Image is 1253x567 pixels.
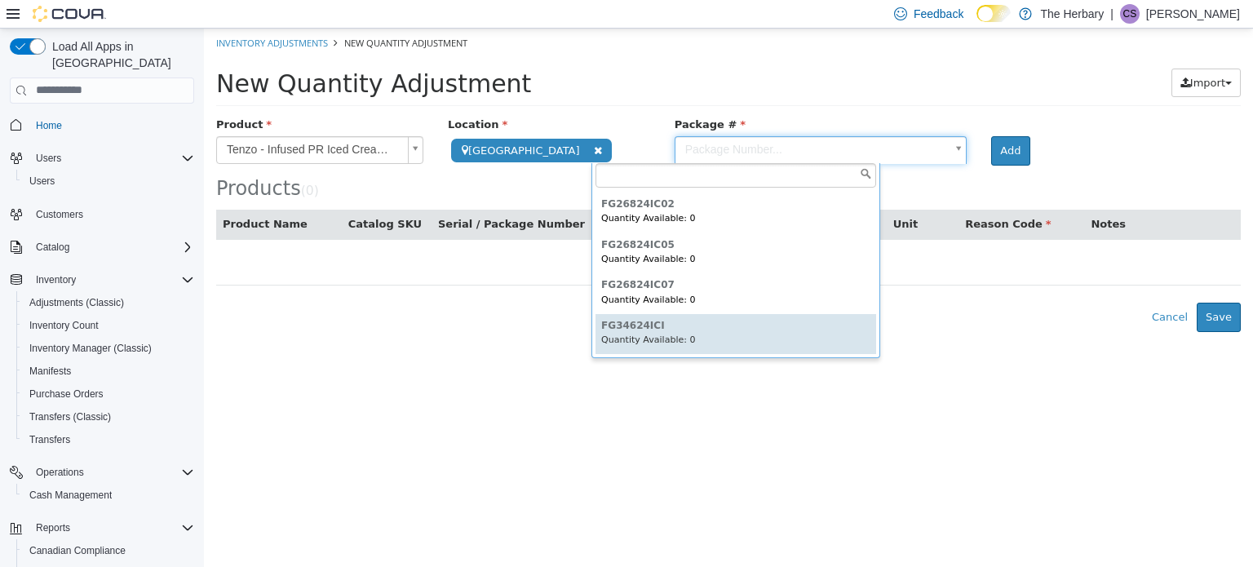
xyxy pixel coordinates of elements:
span: Home [29,115,194,135]
span: Feedback [914,6,963,22]
button: Inventory Manager (Classic) [16,337,201,360]
p: | [1110,4,1114,24]
button: Canadian Compliance [16,539,201,562]
button: Reports [29,518,77,538]
span: Transfers (Classic) [29,410,111,423]
span: Customers [29,204,194,224]
span: Cash Management [29,489,112,502]
h6: FG26824IC07 [397,251,666,262]
span: Adjustments (Classic) [29,296,124,309]
span: Operations [29,463,194,482]
span: Reports [36,521,70,534]
a: Home [29,116,69,135]
span: CS [1123,4,1137,24]
button: Home [3,113,201,137]
span: Catalog [36,241,69,254]
button: Reports [3,516,201,539]
button: Customers [3,202,201,226]
span: Operations [36,466,84,479]
p: The Herbary [1040,4,1104,24]
span: Home [36,119,62,132]
a: Transfers (Classic) [23,407,117,427]
button: Operations [3,461,201,484]
span: Adjustments (Classic) [23,293,194,312]
button: Cash Management [16,484,201,507]
span: Reports [29,518,194,538]
small: Quantity Available: 0 [397,266,492,277]
a: Manifests [23,361,77,381]
span: Customers [36,208,83,221]
button: Purchase Orders [16,383,201,405]
button: Inventory [3,268,201,291]
a: Cash Management [23,485,118,505]
button: Transfers (Classic) [16,405,201,428]
button: Users [16,170,201,193]
span: Users [29,148,194,168]
span: Catalog [29,237,194,257]
span: Inventory Count [23,316,194,335]
span: Inventory [36,273,76,286]
a: Purchase Orders [23,384,110,404]
p: [PERSON_NAME] [1146,4,1240,24]
div: Carolyn Stona [1120,4,1140,24]
span: Cash Management [23,485,194,505]
h6: FG34624ICI [397,292,666,303]
button: Operations [29,463,91,482]
button: Catalog [3,236,201,259]
span: Inventory Manager (Classic) [23,339,194,358]
span: Load All Apps in [GEOGRAPHIC_DATA] [46,38,194,71]
small: Quantity Available: 0 [397,225,492,236]
button: Adjustments (Classic) [16,291,201,314]
span: Canadian Compliance [23,541,194,560]
a: Customers [29,205,90,224]
a: Inventory Manager (Classic) [23,339,158,358]
span: Purchase Orders [23,384,194,404]
span: Manifests [29,365,71,378]
span: Transfers [23,430,194,450]
a: Adjustments (Classic) [23,293,131,312]
span: Inventory [29,270,194,290]
span: Inventory Count [29,319,99,332]
button: Manifests [16,360,201,383]
button: Users [3,147,201,170]
span: Transfers [29,433,70,446]
a: Canadian Compliance [23,541,132,560]
h6: FG26824IC05 [397,211,666,222]
span: Dark Mode [976,22,977,23]
input: Dark Mode [976,5,1011,22]
button: Catalog [29,237,76,257]
span: Users [29,175,55,188]
span: Purchase Orders [29,388,104,401]
img: Cova [33,6,106,22]
button: Inventory [29,270,82,290]
span: Users [23,171,194,191]
span: Transfers (Classic) [23,407,194,427]
a: Transfers [23,430,77,450]
span: Canadian Compliance [29,544,126,557]
a: Users [23,171,61,191]
small: Quantity Available: 0 [397,184,492,195]
span: Manifests [23,361,194,381]
a: Inventory Count [23,316,105,335]
button: Transfers [16,428,201,451]
h6: FG26824IC02 [397,171,666,181]
span: Users [36,152,61,165]
span: Inventory Manager (Classic) [29,342,152,355]
button: Inventory Count [16,314,201,337]
button: Users [29,148,68,168]
small: Quantity Available: 0 [397,306,492,317]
